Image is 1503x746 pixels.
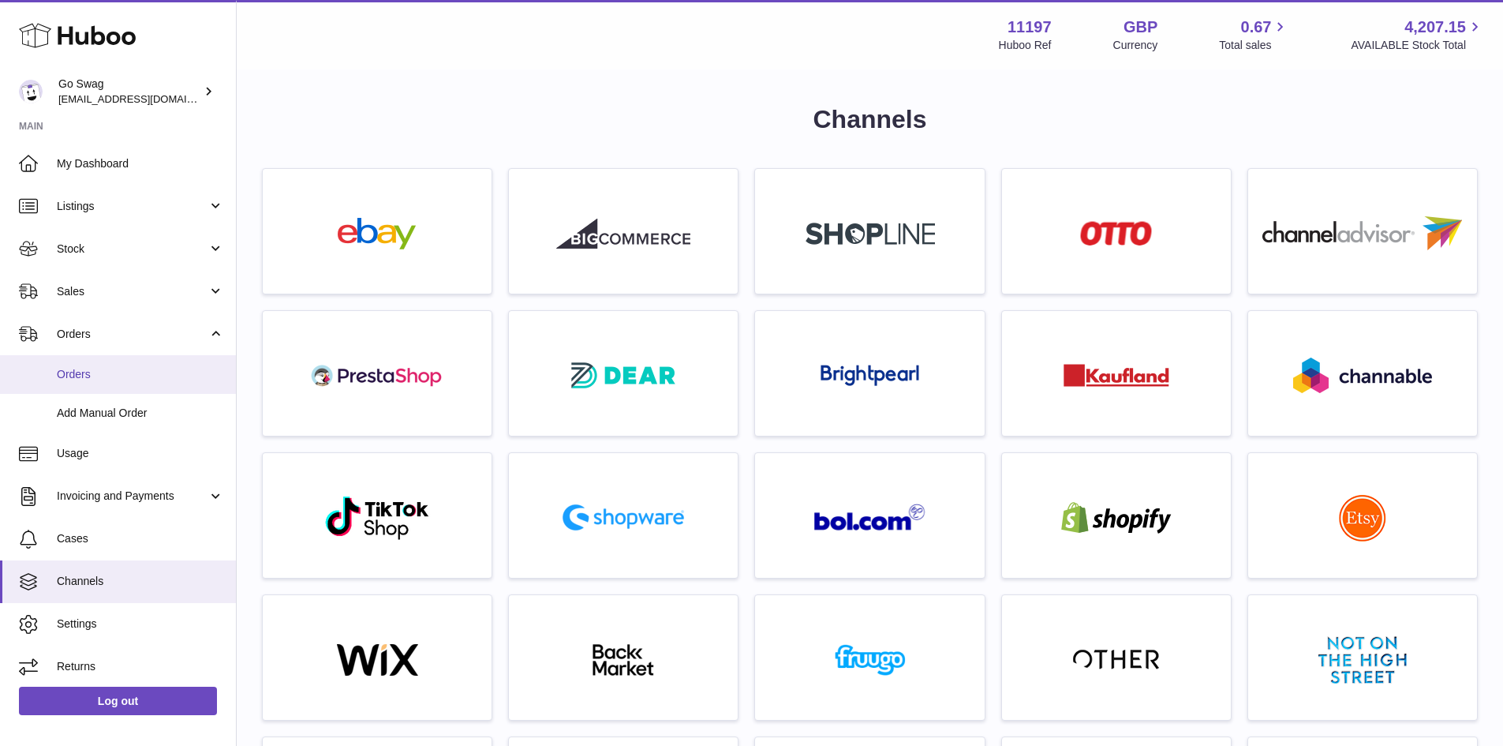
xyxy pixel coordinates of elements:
[19,687,217,715] a: Log out
[1124,17,1157,38] strong: GBP
[271,177,484,286] a: ebay
[1404,17,1466,38] span: 4,207.15
[57,284,208,299] span: Sales
[57,156,224,171] span: My Dashboard
[57,406,224,421] span: Add Manual Order
[763,177,976,286] a: roseta-shopline
[324,495,431,541] img: roseta-tiktokshop
[1351,17,1484,53] a: 4,207.15 AVAILABLE Stock Total
[566,358,680,393] img: roseta-dear
[57,367,224,382] span: Orders
[821,365,919,387] img: roseta-brightpearl
[1010,461,1223,570] a: shopify
[1008,17,1052,38] strong: 11197
[57,327,208,342] span: Orders
[517,603,730,712] a: backmarket
[19,80,43,103] img: internalAdmin-11197@internal.huboo.com
[1241,17,1272,38] span: 0.67
[310,644,444,676] img: wix
[999,38,1052,53] div: Huboo Ref
[1262,216,1462,250] img: roseta-channel-advisor
[310,218,444,249] img: ebay
[1256,461,1469,570] a: roseta-etsy
[814,504,926,531] img: roseta-bol
[271,603,484,712] a: wix
[57,659,224,674] span: Returns
[1113,38,1158,53] div: Currency
[57,531,224,546] span: Cases
[806,223,935,245] img: roseta-shopline
[57,489,208,504] span: Invoicing and Payments
[1293,358,1432,393] img: roseta-channable
[763,461,976,570] a: roseta-bol
[1339,494,1386,542] img: roseta-etsy
[1256,603,1469,712] a: notonthehighstreet
[1219,17,1289,53] a: 0.67 Total sales
[803,644,937,676] img: fruugo
[517,177,730,286] a: roseta-bigcommerce
[262,103,1478,137] h1: Channels
[1049,502,1183,534] img: shopify
[1010,603,1223,712] a: other
[1351,38,1484,53] span: AVAILABLE Stock Total
[271,461,484,570] a: roseta-tiktokshop
[1010,319,1223,428] a: roseta-kaufland
[517,461,730,570] a: roseta-shopware
[556,218,690,249] img: roseta-bigcommerce
[1010,177,1223,286] a: roseta-otto
[763,603,976,712] a: fruugo
[310,360,444,392] img: roseta-prestashop
[556,498,690,537] img: roseta-shopware
[1256,177,1469,286] a: roseta-channel-advisor
[271,319,484,428] a: roseta-prestashop
[1064,364,1169,387] img: roseta-kaufland
[556,644,690,676] img: backmarket
[58,77,200,107] div: Go Swag
[1080,221,1152,246] img: roseta-otto
[57,446,224,461] span: Usage
[517,319,730,428] a: roseta-dear
[57,617,224,632] span: Settings
[58,92,232,105] span: [EMAIL_ADDRESS][DOMAIN_NAME]
[57,199,208,214] span: Listings
[57,574,224,589] span: Channels
[1256,319,1469,428] a: roseta-channable
[763,319,976,428] a: roseta-brightpearl
[1219,38,1289,53] span: Total sales
[57,242,208,257] span: Stock
[1073,648,1160,672] img: other
[1318,636,1407,684] img: notonthehighstreet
